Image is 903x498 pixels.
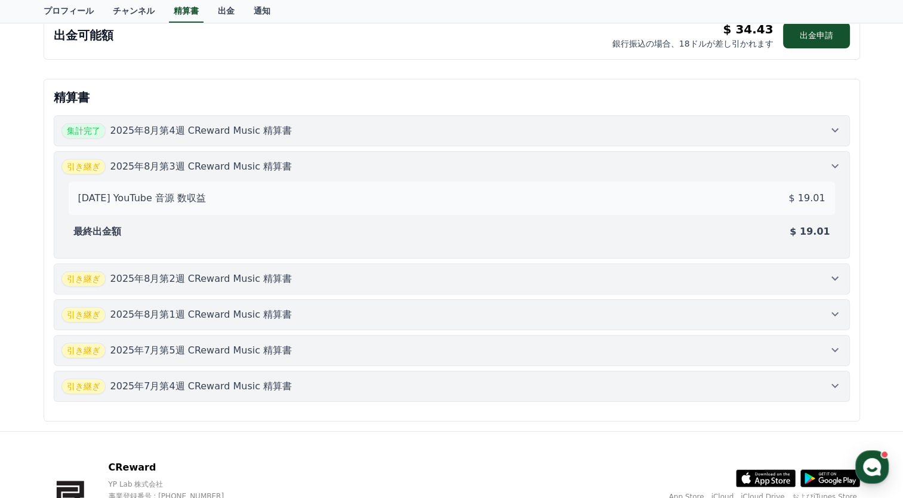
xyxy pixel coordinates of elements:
[783,22,850,48] button: 出金申請
[788,191,825,205] p: $ 19.01
[61,271,106,287] span: 引き継ぎ
[54,371,850,402] button: 引き継ぎ 2025年7月第4週 CReward Music 精算書
[790,225,830,239] p: $ 19.01
[61,343,106,358] span: 引き継ぎ
[54,27,113,44] p: 出金可能額
[54,335,850,366] button: 引き継ぎ 2025年7月第5週 CReward Music 精算書
[54,89,850,106] p: 精算書
[54,299,850,330] button: 引き継ぎ 2025年8月第1週 CReward Music 精算書
[61,159,106,174] span: 引き継ぎ
[61,307,106,322] span: 引き継ぎ
[177,396,206,406] span: Settings
[61,123,106,139] span: 集計完了
[612,38,773,50] p: 銀行振込の場合、18ドルが差し引かれます
[154,379,229,408] a: Settings
[110,308,292,322] p: 2025年8月第1週 CReward Music 精算書
[108,479,281,489] p: YP Lab 株式会社
[54,263,850,294] button: 引き継ぎ 2025年8月第2週 CReward Music 精算書
[110,343,292,358] p: 2025年7月第5週 CReward Music 精算書
[723,21,773,38] p: $ 34.43
[99,397,134,407] span: Messages
[79,379,154,408] a: Messages
[4,379,79,408] a: Home
[108,460,281,475] p: CReward
[110,159,292,174] p: 2025年8月第3週 CReward Music 精算書
[78,191,206,205] p: [DATE] YouTube 音源 数収益
[110,124,292,138] p: 2025年8月第4週 CReward Music 精算書
[61,379,106,394] span: 引き継ぎ
[110,272,292,286] p: 2025年8月第2週 CReward Music 精算書
[54,115,850,146] button: 集計完了 2025年8月第4週 CReward Music 精算書
[73,225,121,239] p: 最終出金額
[54,151,850,259] button: 引き継ぎ 2025年8月第3週 CReward Music 精算書 [DATE] YouTube 音源 数収益 $ 19.01 最終出金額 $ 19.01
[30,396,51,406] span: Home
[110,379,292,394] p: 2025年7月第4週 CReward Music 精算書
